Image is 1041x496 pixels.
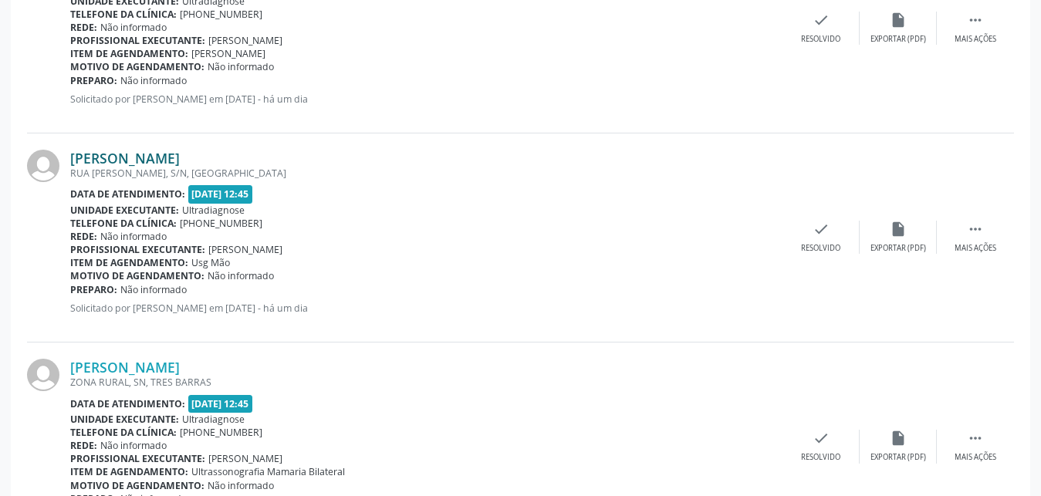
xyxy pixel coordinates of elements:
[70,465,188,478] b: Item de agendamento:
[890,12,907,29] i: insert_drive_file
[967,12,984,29] i: 
[120,74,187,87] span: Não informado
[182,204,245,217] span: Ultradiagnose
[70,230,97,243] b: Rede:
[120,283,187,296] span: Não informado
[191,47,265,60] span: [PERSON_NAME]
[955,452,996,463] div: Mais ações
[188,395,253,413] span: [DATE] 12:45
[70,167,782,180] div: RUA [PERSON_NAME], S/N, [GEOGRAPHIC_DATA]
[70,217,177,230] b: Telefone da clínica:
[70,204,179,217] b: Unidade executante:
[70,269,204,282] b: Motivo de agendamento:
[70,479,204,492] b: Motivo de agendamento:
[870,452,926,463] div: Exportar (PDF)
[70,93,782,106] p: Solicitado por [PERSON_NAME] em [DATE] - há um dia
[955,34,996,45] div: Mais ações
[191,465,345,478] span: Ultrassonografia Mamaria Bilateral
[70,74,117,87] b: Preparo:
[70,283,117,296] b: Preparo:
[208,452,282,465] span: [PERSON_NAME]
[870,34,926,45] div: Exportar (PDF)
[27,150,59,182] img: img
[70,302,782,315] p: Solicitado por [PERSON_NAME] em [DATE] - há um dia
[208,34,282,47] span: [PERSON_NAME]
[70,34,205,47] b: Profissional executante:
[70,243,205,256] b: Profissional executante:
[208,269,274,282] span: Não informado
[70,150,180,167] a: [PERSON_NAME]
[801,243,840,254] div: Resolvido
[70,439,97,452] b: Rede:
[70,359,180,376] a: [PERSON_NAME]
[801,34,840,45] div: Resolvido
[208,60,274,73] span: Não informado
[967,221,984,238] i: 
[870,243,926,254] div: Exportar (PDF)
[955,243,996,254] div: Mais ações
[70,376,782,389] div: ZONA RURAL, SN, TRES BARRAS
[208,479,274,492] span: Não informado
[70,47,188,60] b: Item de agendamento:
[70,413,179,426] b: Unidade executante:
[890,430,907,447] i: insert_drive_file
[100,439,167,452] span: Não informado
[191,256,230,269] span: Usg Mão
[100,21,167,34] span: Não informado
[70,426,177,439] b: Telefone da clínica:
[182,413,245,426] span: Ultradiagnose
[70,397,185,410] b: Data de atendimento:
[801,452,840,463] div: Resolvido
[208,243,282,256] span: [PERSON_NAME]
[27,359,59,391] img: img
[180,8,262,21] span: [PHONE_NUMBER]
[70,60,204,73] b: Motivo de agendamento:
[70,8,177,21] b: Telefone da clínica:
[813,12,830,29] i: check
[100,230,167,243] span: Não informado
[813,221,830,238] i: check
[180,217,262,230] span: [PHONE_NUMBER]
[967,430,984,447] i: 
[70,452,205,465] b: Profissional executante:
[890,221,907,238] i: insert_drive_file
[180,426,262,439] span: [PHONE_NUMBER]
[70,256,188,269] b: Item de agendamento:
[70,187,185,201] b: Data de atendimento:
[70,21,97,34] b: Rede:
[813,430,830,447] i: check
[188,185,253,203] span: [DATE] 12:45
